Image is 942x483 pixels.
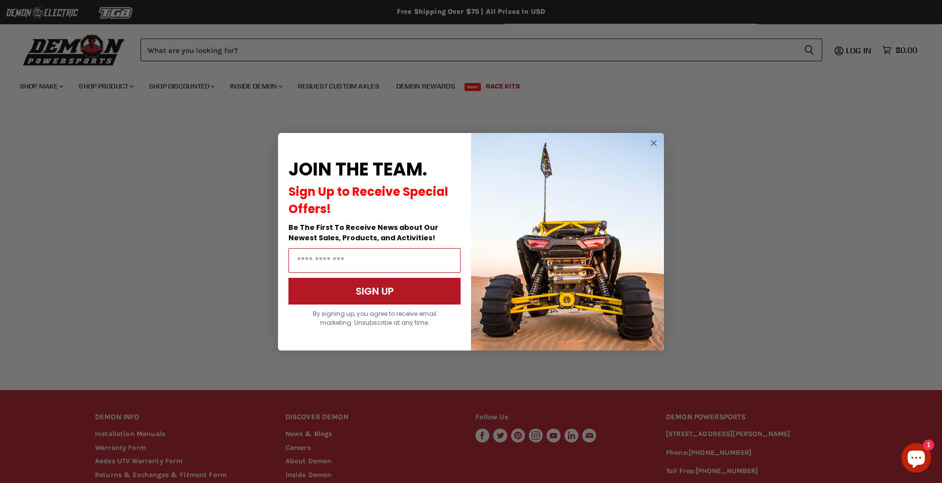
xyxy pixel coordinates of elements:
[898,443,934,475] inbox-online-store-chat: Shopify online store chat
[313,309,436,327] span: By signing up, you agree to receive email marketing. Unsubscribe at any time.
[288,157,427,182] span: JOIN THE TEAM.
[288,222,438,243] span: Be The First To Receive News about Our Newest Sales, Products, and Activities!
[648,137,660,149] button: Close dialog
[288,278,461,305] button: SIGN UP
[288,183,448,217] span: Sign Up to Receive Special Offers!
[471,133,664,351] img: a9095488-b6e7-41ba-879d-588abfab540b.jpeg
[288,248,461,273] input: Email Address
